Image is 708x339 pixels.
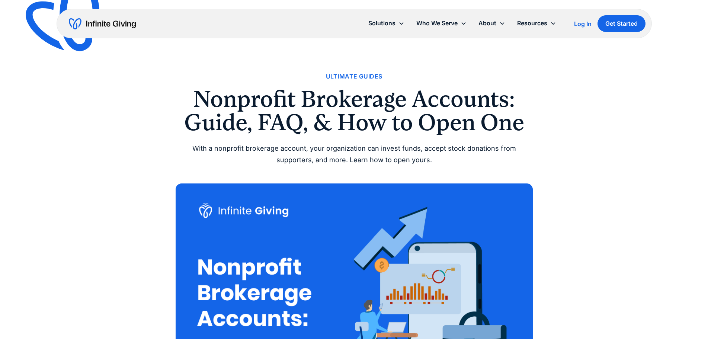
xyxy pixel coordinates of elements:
[362,15,410,31] div: Solutions
[478,18,496,28] div: About
[574,21,592,27] div: Log In
[517,18,547,28] div: Resources
[176,87,533,134] h1: Nonprofit Brokerage Accounts: Guide, FAQ, & How to Open One
[416,18,458,28] div: Who We Serve
[511,15,562,31] div: Resources
[574,19,592,28] a: Log In
[326,71,382,81] a: Ultimate Guides
[410,15,472,31] div: Who We Serve
[176,143,533,166] div: With a nonprofit brokerage account, your organization can invest funds, accept stock donations fr...
[368,18,395,28] div: Solutions
[69,18,136,30] a: home
[598,15,645,32] a: Get Started
[472,15,511,31] div: About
